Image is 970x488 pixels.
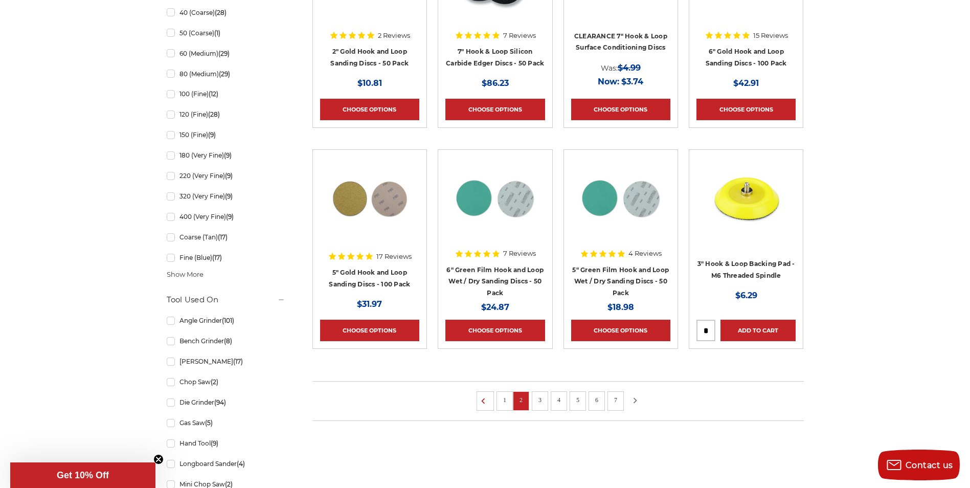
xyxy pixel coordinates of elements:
img: gold hook & loop sanding disc stack [329,157,411,239]
a: 400 (Very Fine) [167,208,285,226]
a: Gas Saw [167,414,285,432]
a: Side-by-side 5-inch green film hook and loop sanding disc p60 grit and loop back [571,157,670,256]
span: Get 10% Off [57,470,109,480]
button: Close teaser [153,454,164,464]
a: Choose Options [696,99,796,120]
a: Choose Options [445,320,545,341]
a: Hand Tool [167,434,285,452]
span: (9) [211,439,218,447]
span: $4.99 [618,63,641,73]
a: Coarse (Tan) [167,228,285,246]
a: 3" Hook & Loop Backing Pad - M6 Threaded Spindle [697,260,795,279]
a: Choose Options [320,99,419,120]
a: 220 (Very Fine) [167,167,285,185]
span: (9) [224,151,232,159]
span: (8) [224,337,232,345]
a: 7" Hook & Loop Silicon Carbide Edger Discs - 50 Pack [446,48,544,67]
a: Choose Options [445,99,545,120]
span: (101) [222,317,234,324]
a: 40 (Coarse) [167,4,285,21]
img: 3-Inch Hook & Loop Backing Pad with M6 Threaded Spindle from Empire Abrasives, to use with abrasi... [705,157,787,239]
span: 4 Reviews [628,250,662,257]
a: 180 (Very Fine) [167,146,285,164]
span: (29) [218,50,230,57]
span: $3.74 [621,77,643,86]
span: (9) [225,172,233,180]
span: (5) [205,419,213,427]
span: Show More [167,270,204,280]
a: Chop Saw [167,373,285,391]
span: 15 Reviews [753,32,788,39]
a: 5" Green Film Hook and Loop Wet / Dry Sanding Discs - 50 Pack [572,266,669,297]
span: (2) [225,480,233,488]
a: 150 (Fine) [167,126,285,144]
img: 6-inch 60-grit green film hook and loop sanding discs with fast cutting aluminum oxide for coarse... [454,157,536,239]
a: 4 [554,394,564,406]
a: 80 (Medium) [167,65,285,83]
a: 6-inch 60-grit green film hook and loop sanding discs with fast cutting aluminum oxide for coarse... [445,157,545,256]
a: Die Grinder [167,393,285,411]
a: Choose Options [571,320,670,341]
span: $10.81 [357,78,382,88]
a: 5 [573,394,583,406]
span: 2 Reviews [378,32,410,39]
a: Longboard Sander [167,455,285,473]
a: 3 [535,394,545,406]
a: 60 (Medium) [167,45,285,62]
span: (2) [211,378,218,386]
a: 6 [592,394,602,406]
img: Side-by-side 5-inch green film hook and loop sanding disc p60 grit and loop back [580,157,662,239]
a: 120 (Fine) [167,105,285,123]
a: 100 (Fine) [167,85,285,103]
span: $86.23 [482,78,509,88]
span: $42.91 [733,78,759,88]
span: 7 Reviews [503,32,536,39]
span: (9) [226,213,234,220]
span: (1) [214,29,220,37]
a: 5" Gold Hook and Loop Sanding Discs - 100 Pack [329,269,410,288]
button: Contact us [878,450,960,480]
a: 6" Gold Hook and Loop Sanding Discs - 100 Pack [706,48,787,67]
span: (28) [208,110,220,118]
span: (4) [237,460,245,468]
a: 3-Inch Hook & Loop Backing Pad with M6 Threaded Spindle from Empire Abrasives, to use with abrasi... [696,157,796,256]
a: Add to Cart [720,320,796,341]
span: $31.97 [357,299,382,309]
span: (17) [233,358,243,365]
a: 6" Green Film Hook and Loop Wet / Dry Sanding Discs - 50 Pack [446,266,544,297]
div: Was: [571,61,670,75]
span: (94) [214,398,226,406]
span: (17) [218,233,228,241]
a: [PERSON_NAME] [167,352,285,370]
a: Angle Grinder [167,312,285,329]
div: Get 10% OffClose teaser [10,462,155,488]
span: Now: [598,77,619,86]
a: 1 [500,394,510,406]
span: (17) [212,254,222,261]
span: $6.29 [735,291,757,300]
a: Choose Options [320,320,419,341]
span: (9) [225,192,233,200]
a: 7 [611,394,621,406]
span: (12) [209,90,218,98]
span: (9) [208,131,216,139]
a: 320 (Very Fine) [167,187,285,205]
span: $18.98 [607,302,634,312]
a: Choose Options [571,99,670,120]
a: 2 [516,394,526,406]
span: Contact us [906,460,953,470]
a: Bench Grinder [167,332,285,350]
span: $24.87 [481,302,509,312]
span: (28) [215,9,227,16]
a: Fine (Blue) [167,249,285,267]
span: 17 Reviews [376,253,412,260]
a: 2" Gold Hook and Loop Sanding Discs - 50 Pack [330,48,409,67]
span: (29) [219,70,230,78]
a: gold hook & loop sanding disc stack [320,157,419,256]
h5: Tool Used On [167,294,285,306]
span: 7 Reviews [503,250,536,257]
a: 50 (Coarse) [167,24,285,42]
